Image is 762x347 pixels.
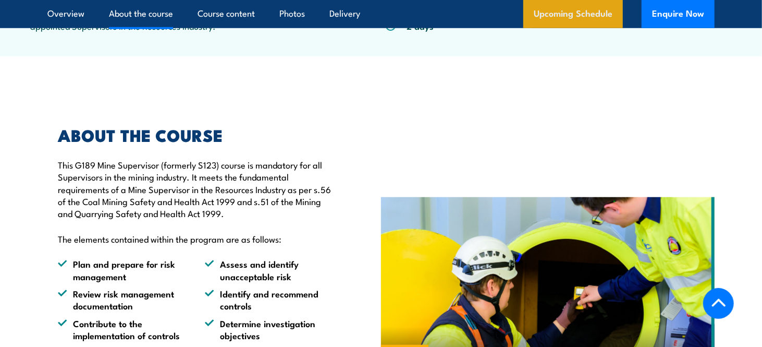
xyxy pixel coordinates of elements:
[205,258,333,282] li: Assess and identify unacceptable risk
[205,317,333,342] li: Determine investigation objectives
[58,317,186,342] li: Contribute to the implementation of controls
[58,159,333,220] p: This G189 Mine Supervisor (formerly S123) course is mandatory for all Supervisors in the mining i...
[58,233,333,245] p: The elements contained within the program are as follows:
[58,127,333,142] h2: ABOUT THE COURSE
[58,288,186,312] li: Review risk management documentation
[407,20,434,32] p: 2 days
[205,288,333,312] li: Identify and recommend controls
[58,258,186,282] li: Plan and prepare for risk management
